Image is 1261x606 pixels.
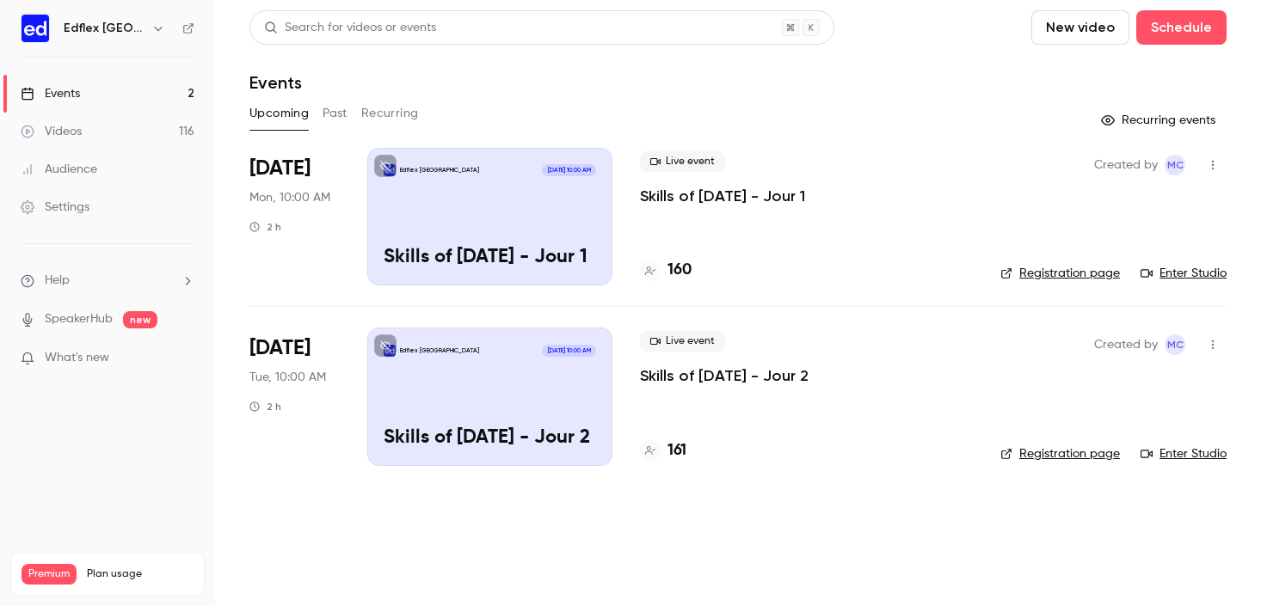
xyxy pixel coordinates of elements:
[249,148,340,285] div: Sep 22 Mon, 10:00 AM (Europe/Berlin)
[640,331,725,352] span: Live event
[1000,445,1120,462] a: Registration page
[21,199,89,216] div: Settings
[640,151,725,172] span: Live event
[323,100,348,127] button: Past
[249,189,330,206] span: Mon, 10:00 AM
[1167,155,1184,175] span: MC
[1167,334,1184,355] span: MC
[542,164,595,176] span: [DATE] 10:00 AM
[249,334,311,362] span: [DATE]
[45,272,70,290] span: Help
[400,346,479,355] p: Edflex [GEOGRAPHIC_DATA]
[1141,265,1227,282] a: Enter Studio
[249,220,281,234] div: 2 h
[1093,107,1227,134] button: Recurring events
[640,439,686,462] a: 161
[123,311,157,328] span: new
[361,100,419,127] button: Recurring
[1000,265,1120,282] a: Registration page
[400,166,479,174] p: Edflex [GEOGRAPHIC_DATA]
[367,148,612,285] a: Skills of Tomorrow - Jour 1Edflex [GEOGRAPHIC_DATA][DATE] 10:00 AMSkills of [DATE] - Jour 1
[22,564,77,585] span: Premium
[45,349,109,367] span: What's new
[249,400,281,413] div: 2 h
[640,365,809,386] a: Skills of [DATE] - Jour 2
[264,19,436,37] div: Search for videos or events
[667,259,692,282] h4: 160
[1165,155,1185,175] span: Manon Cousin
[249,327,340,465] div: Sep 23 Tue, 10:00 AM (Europe/Berlin)
[384,247,596,269] p: Skills of [DATE] - Jour 1
[1094,155,1158,175] span: Created by
[640,259,692,282] a: 160
[1141,445,1227,462] a: Enter Studio
[384,427,596,450] p: Skills of [DATE] - Jour 2
[1094,334,1158,355] span: Created by
[22,15,49,42] img: Edflex France
[21,272,194,290] li: help-dropdown-opener
[249,155,311,182] span: [DATE]
[64,20,145,37] h6: Edflex [GEOGRAPHIC_DATA]
[640,186,805,206] a: Skills of [DATE] - Jour 1
[21,161,97,178] div: Audience
[367,327,612,465] a: Skills of Tomorrow - Jour 2Edflex [GEOGRAPHIC_DATA][DATE] 10:00 AMSkills of [DATE] - Jour 2
[21,85,80,102] div: Events
[249,369,326,386] span: Tue, 10:00 AM
[1136,10,1227,45] button: Schedule
[87,567,194,581] span: Plan usage
[45,310,113,328] a: SpeakerHub
[249,100,309,127] button: Upcoming
[1031,10,1129,45] button: New video
[1165,334,1185,355] span: Manon Cousin
[21,123,82,140] div: Videos
[667,439,686,462] h4: 161
[249,72,302,93] h1: Events
[542,345,595,357] span: [DATE] 10:00 AM
[174,351,194,366] iframe: Noticeable Trigger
